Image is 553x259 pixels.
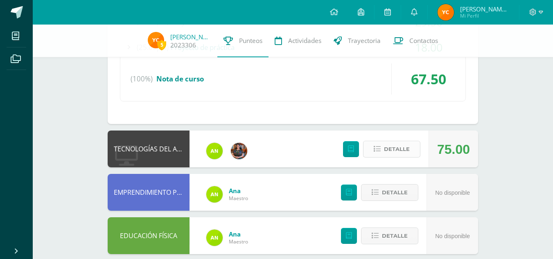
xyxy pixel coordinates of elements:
[229,187,248,195] a: Ana
[387,25,444,57] a: Contactos
[384,142,410,157] span: Detalle
[170,41,196,50] a: 2023306
[229,238,248,245] span: Maestro
[206,143,223,159] img: 122d7b7bf6a5205df466ed2966025dea.png
[229,195,248,202] span: Maestro
[108,131,190,167] div: TECNOLOGÍAS DEL APRENDIZAJE Y LA COMUNICACIÓN
[217,25,269,57] a: Punteos
[327,25,387,57] a: Trayectoria
[392,63,465,95] div: 67.50
[409,36,438,45] span: Contactos
[438,4,454,20] img: 9707f2963cb39e9fa71a3304059e7fc3.png
[348,36,381,45] span: Trayectoria
[382,185,408,200] span: Detalle
[435,189,470,196] span: No disponible
[435,233,470,239] span: No disponible
[170,33,211,41] a: [PERSON_NAME]
[239,36,262,45] span: Punteos
[206,230,223,246] img: 122d7b7bf6a5205df466ed2966025dea.png
[229,230,248,238] a: Ana
[361,227,418,244] button: Detalle
[156,74,204,83] span: Nota de curso
[108,217,190,254] div: EDUCACIÓN FÍSICA
[231,143,247,159] img: 60a759e8b02ec95d430434cf0c0a55c7.png
[108,174,190,211] div: EMPRENDIMIENTO PARA LA PRODUCTIVIDAD
[437,131,470,168] div: 75.00
[382,228,408,243] span: Detalle
[363,141,420,158] button: Detalle
[206,186,223,203] img: 122d7b7bf6a5205df466ed2966025dea.png
[361,184,418,201] button: Detalle
[288,36,321,45] span: Actividades
[460,12,509,19] span: Mi Perfil
[269,25,327,57] a: Actividades
[157,40,166,50] span: 5
[460,5,509,13] span: [PERSON_NAME] [PERSON_NAME]
[148,32,164,48] img: 9707f2963cb39e9fa71a3304059e7fc3.png
[131,63,153,95] span: (100%)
